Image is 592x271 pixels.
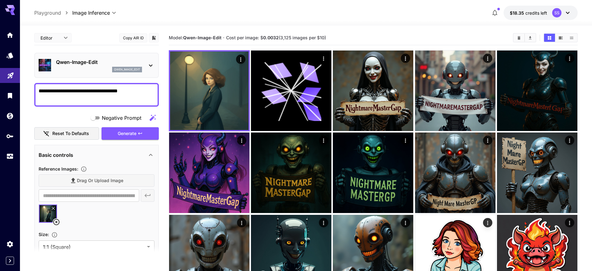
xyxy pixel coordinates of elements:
button: Reset to defaults [34,127,99,140]
button: Clear Images [514,34,524,42]
span: Size : [39,232,49,237]
button: Add to library [151,34,157,41]
div: Actions [401,54,410,63]
div: Clear ImagesDownload All [513,33,536,42]
div: Actions [236,55,245,64]
button: Show images in list view [566,34,577,42]
div: Library [6,92,14,99]
img: 2Q== [415,51,495,131]
div: Home [6,31,14,39]
div: Playground [7,70,14,78]
span: Reference Images : [39,166,78,172]
div: Actions [565,218,574,227]
div: Actions [401,218,410,227]
button: Download All [525,34,536,42]
button: Show images in grid view [544,34,555,42]
p: · [223,34,225,41]
span: 1:1 (Square) [43,243,144,251]
button: Adjust the dimensions of the generated image by specifying its width and height in pixels, or sel... [49,232,60,238]
span: $18.35 [510,10,525,16]
span: Model: [169,35,221,40]
img: h29qGhhZSlHX7oPSGdpHRbNmgUiHxwsTnpmx7u370mcKGvXOedgH76jFbRLMxiPOOT1n+lRR2rklTKNya39B+nckDDis5t03T... [170,51,249,130]
div: Actions [319,218,328,227]
div: Actions [483,136,492,145]
div: Wallet [6,112,14,120]
div: Actions [483,54,492,63]
div: Show images in grid viewShow images in video viewShow images in list view [543,33,578,42]
div: SS [552,8,561,17]
img: 9k= [333,133,413,213]
span: Cost per image: $ (3,125 images per $10) [226,35,326,40]
img: 9k= [333,51,413,131]
p: qwen_image_edit [114,67,140,72]
span: credits left [525,10,547,16]
div: API Keys [6,132,14,140]
span: Negative Prompt [102,114,141,122]
img: 2Q== [497,133,577,213]
div: Actions [237,136,246,145]
p: Basic controls [39,151,73,159]
div: Actions [237,218,246,227]
nav: breadcrumb [34,9,72,17]
div: Actions [483,218,492,227]
div: Models [6,51,14,59]
button: Upload a reference image to guide the result. This is needed for Image-to-Image or Inpainting. Su... [78,166,89,172]
div: Actions [565,54,574,63]
b: 0.0032 [263,35,279,40]
button: $18.34645SS [504,6,578,20]
button: Show images in video view [555,34,566,42]
b: Qwen-Image-Edit [183,35,221,40]
button: Copy AIR ID [119,33,147,42]
p: Qwen-Image-Edit [56,58,142,66]
img: 2Q== [169,133,249,213]
span: Editor [40,35,60,41]
div: Qwen-Image-Editqwen_image_edit [39,56,154,75]
div: Usage [6,152,14,160]
a: Playground [34,9,61,17]
button: Expand sidebar [6,257,14,265]
img: Z [497,51,577,131]
div: Settings [6,240,14,248]
div: Basic controls [39,148,154,162]
div: Actions [565,136,574,145]
div: $18.34645 [510,10,547,16]
div: Actions [319,136,328,145]
img: Z [251,133,331,213]
div: Actions [401,136,410,145]
div: Actions [319,54,328,63]
span: Generate [118,130,136,138]
img: 9k= [415,133,495,213]
span: Image Inference [72,9,110,17]
button: Generate [102,127,159,140]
